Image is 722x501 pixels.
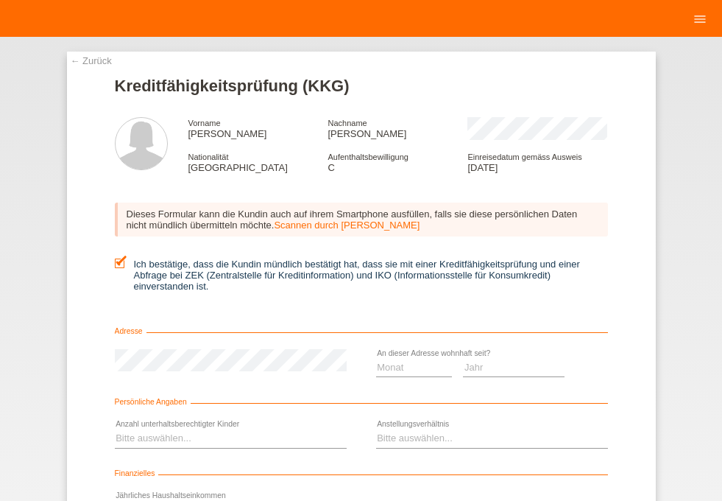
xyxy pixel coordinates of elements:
div: [GEOGRAPHIC_DATA] [188,151,328,173]
span: Finanzielles [115,469,159,477]
div: C [328,151,467,173]
span: Persönliche Angaben [115,398,191,406]
span: Nachname [328,119,367,127]
i: menu [693,12,707,27]
div: [DATE] [467,151,607,173]
a: Scannen durch [PERSON_NAME] [274,220,420,231]
span: Einreisedatum gemäss Ausweis [467,153,581,161]
div: [PERSON_NAME] [188,117,328,139]
span: Aufenthaltsbewilligung [328,153,408,161]
span: Nationalität [188,153,229,161]
label: Ich bestätige, dass die Kundin mündlich bestätigt hat, dass sie mit einer Kreditfähigkeitsprüfung... [115,259,608,292]
div: Dieses Formular kann die Kundin auch auf ihrem Smartphone ausfüllen, falls sie diese persönlichen... [115,203,608,237]
span: Adresse [115,327,146,335]
a: menu [685,14,715,23]
div: [PERSON_NAME] [328,117,467,139]
a: ← Zurück [71,55,112,66]
span: Vorname [188,119,221,127]
h1: Kreditfähigkeitsprüfung (KKG) [115,77,608,95]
